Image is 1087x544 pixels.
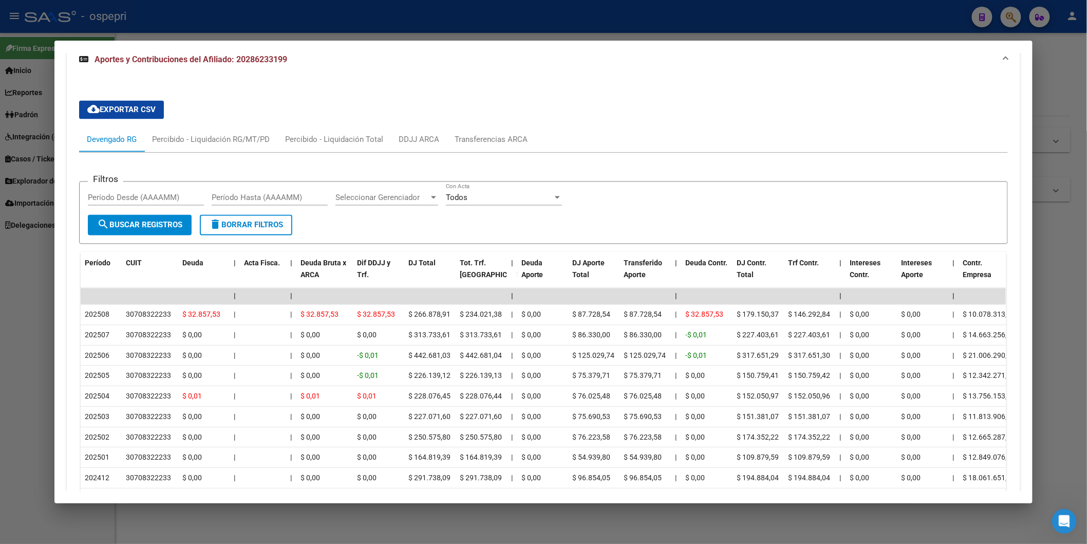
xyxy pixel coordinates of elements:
span: | [234,259,236,267]
span: Tot. Trf. [GEOGRAPHIC_DATA] [460,259,530,279]
span: $ 32.857,53 [182,311,220,319]
span: $ 109.879,59 [737,454,779,462]
span: $ 0,00 [521,311,541,319]
span: $ 0,00 [182,433,202,442]
span: -$ 0,01 [686,352,707,360]
span: $ 0,00 [182,454,202,462]
span: $ 0,00 [850,311,870,319]
span: $ 0,00 [357,331,377,339]
span: | [290,413,292,421]
datatable-header-cell: DJ Total [404,252,456,298]
span: $ 0,00 [902,331,921,339]
span: | [953,454,954,462]
span: $ 0,00 [850,413,870,421]
span: | [511,392,513,401]
span: $ 0,00 [182,352,202,360]
span: $ 234.021,38 [460,311,502,319]
span: | [290,292,292,300]
span: $ 164.819,39 [460,454,502,462]
span: $ 76.025,48 [573,392,611,401]
span: $ 250.575,80 [408,433,451,442]
span: $ 86.330,00 [624,331,662,339]
span: $ 86.330,00 [573,331,611,339]
span: | [290,433,292,442]
datatable-header-cell: Deuda Bruta x ARCA [296,252,353,298]
datatable-header-cell: | [949,252,959,298]
span: | [234,413,235,421]
div: 30708322233 [126,309,171,321]
span: $ 0,00 [686,433,705,442]
span: DJ Contr. Total [737,259,767,279]
span: Exportar CSV [87,105,156,115]
span: $ 291.738,09 [460,474,502,482]
mat-icon: search [97,219,109,231]
datatable-header-cell: Dif DDJJ y Trf. [353,252,404,298]
span: | [234,311,235,319]
span: Dif DDJJ y Trf. [357,259,390,279]
span: $ 0,00 [521,433,541,442]
span: $ 317.651,30 [789,352,831,360]
datatable-header-cell: Contr. Empresa [959,252,1010,298]
span: $ 0,01 [357,392,377,401]
span: Deuda Bruta x ARCA [301,259,346,279]
span: $ 75.379,71 [624,372,662,380]
span: $ 228.076,44 [460,392,502,401]
span: $ 0,00 [902,474,921,482]
span: $ 0,00 [902,413,921,421]
span: Todos [446,193,467,203]
div: 30708322233 [126,370,171,382]
span: 202501 [85,454,109,462]
span: | [290,352,292,360]
span: | [290,259,292,267]
span: | [840,259,842,267]
iframe: Intercom live chat [1052,509,1077,534]
span: $ 11.813.906,19 [963,413,1016,421]
span: $ 226.139,12 [408,372,451,380]
span: $ 87.728,54 [624,311,662,319]
span: $ 96.854,05 [573,474,611,482]
datatable-header-cell: CUIT [122,252,178,298]
div: 30708322233 [126,432,171,444]
span: | [511,352,513,360]
span: $ 0,00 [301,433,320,442]
button: Buscar Registros [88,215,192,235]
span: $ 0,00 [521,392,541,401]
span: | [290,474,292,482]
span: $ 174.352,22 [789,433,831,442]
span: $ 0,00 [850,352,870,360]
span: Buscar Registros [97,221,182,230]
span: | [676,392,677,401]
span: $ 0,00 [686,474,705,482]
span: | [840,372,841,380]
span: $ 54.939,80 [573,454,611,462]
span: -$ 0,01 [686,331,707,339]
span: DJ Total [408,259,436,267]
span: $ 250.575,80 [460,433,502,442]
span: 202503 [85,413,109,421]
span: Deuda Aporte [521,259,543,279]
span: $ 0,00 [521,331,541,339]
span: $ 0,00 [521,413,541,421]
span: $ 76.223,58 [573,433,611,442]
span: $ 0,00 [902,433,921,442]
span: $ 146.292,84 [789,311,831,319]
datatable-header-cell: Intereses Aporte [897,252,949,298]
span: $ 75.690,53 [573,413,611,421]
span: $ 0,00 [301,413,320,421]
mat-expansion-panel-header: Aportes y Contribuciones del Afiliado: 20286233199 [67,43,1020,76]
span: | [953,331,954,339]
span: $ 0,00 [521,474,541,482]
div: 30708322233 [126,330,171,341]
span: $ 291.738,09 [408,474,451,482]
div: 30708322233 [126,473,171,484]
span: | [840,311,841,319]
div: 30708322233 [126,411,171,423]
span: $ 87.728,54 [573,311,611,319]
span: | [676,413,677,421]
span: $ 194.884,04 [789,474,831,482]
span: | [511,259,513,267]
span: 202506 [85,352,109,360]
span: $ 0,00 [850,454,870,462]
span: 202507 [85,331,109,339]
span: | [676,474,677,482]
